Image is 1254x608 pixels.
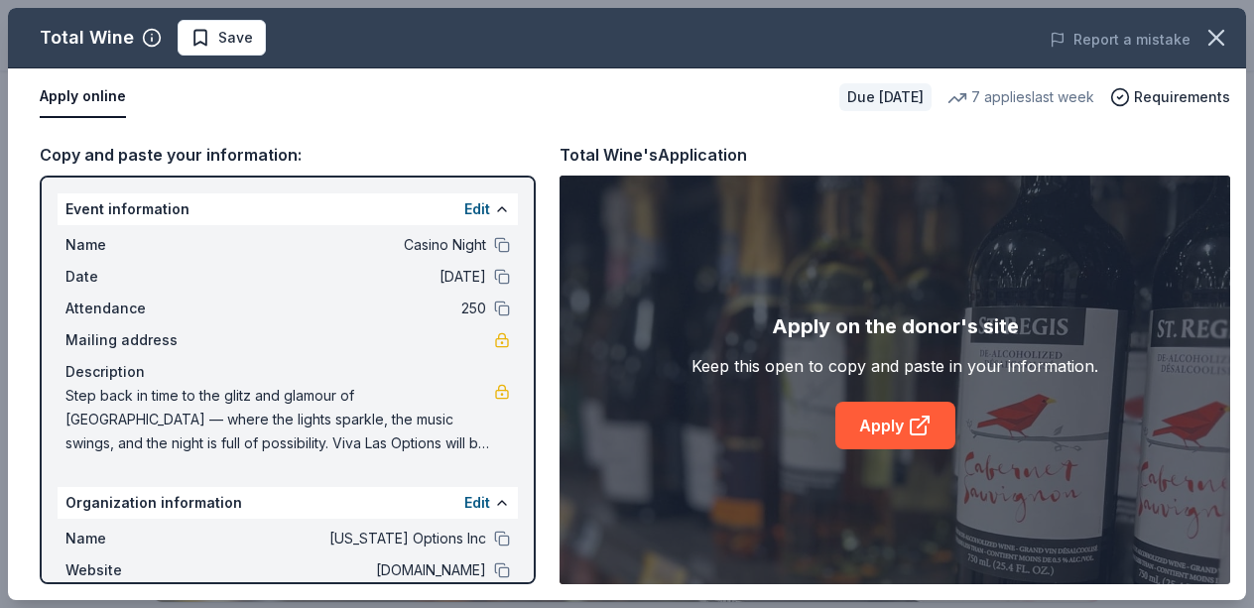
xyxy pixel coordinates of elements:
[1110,85,1230,109] button: Requirements
[198,527,486,550] span: [US_STATE] Options Inc
[560,142,747,168] div: Total Wine's Application
[198,297,486,320] span: 250
[58,193,518,225] div: Event information
[65,384,494,455] span: Step back in time to the glitz and glamour of [GEOGRAPHIC_DATA] — where the lights sparkle, the m...
[464,197,490,221] button: Edit
[198,265,486,289] span: [DATE]
[58,487,518,519] div: Organization information
[178,20,266,56] button: Save
[65,527,198,550] span: Name
[772,310,1019,342] div: Apply on the donor's site
[65,360,510,384] div: Description
[464,491,490,515] button: Edit
[40,142,536,168] div: Copy and paste your information:
[65,265,198,289] span: Date
[691,354,1098,378] div: Keep this open to copy and paste in your information.
[835,402,955,449] a: Apply
[1134,85,1230,109] span: Requirements
[1050,28,1191,52] button: Report a mistake
[947,85,1094,109] div: 7 applies last week
[65,328,198,352] span: Mailing address
[65,233,198,257] span: Name
[218,26,253,50] span: Save
[65,558,198,582] span: Website
[65,297,198,320] span: Attendance
[198,233,486,257] span: Casino Night
[839,83,932,111] div: Due [DATE]
[198,558,486,582] span: [DOMAIN_NAME]
[40,22,134,54] div: Total Wine
[40,76,126,118] button: Apply online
